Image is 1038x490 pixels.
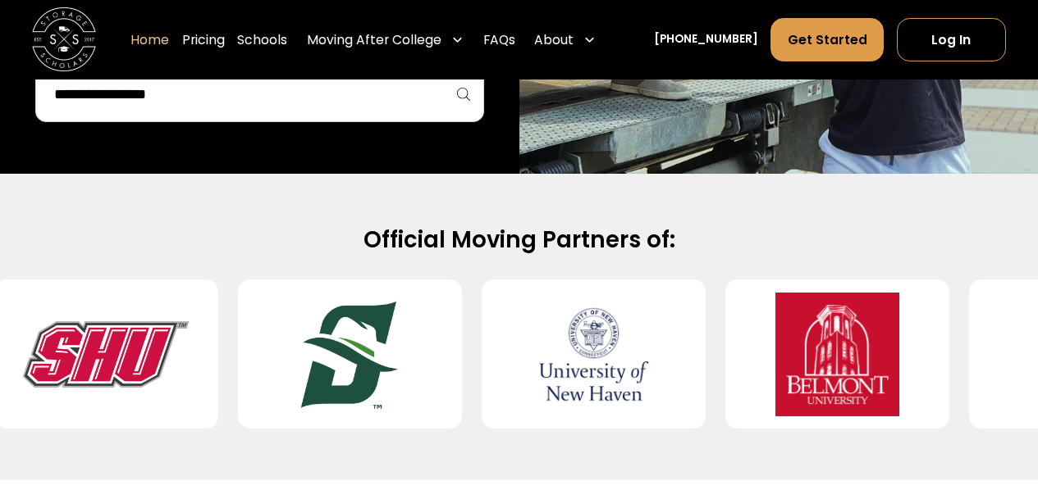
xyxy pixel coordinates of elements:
[770,18,884,61] a: Get Started
[897,18,1006,61] a: Log In
[751,293,924,416] img: Belmont University
[20,293,193,416] img: Sacred Heart University
[507,293,680,416] img: University of New Haven
[654,32,758,49] a: [PHONE_NUMBER]
[52,225,986,255] h2: Official Moving Partners of:
[528,18,602,63] div: About
[182,18,225,63] a: Pricing
[130,18,169,63] a: Home
[237,18,287,63] a: Schools
[263,293,437,416] img: Stetson University
[32,8,96,72] img: Storage Scholars main logo
[307,30,441,49] div: Moving After College
[483,18,515,63] a: FAQs
[534,30,574,49] div: About
[32,8,96,72] a: home
[300,18,470,63] div: Moving After College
